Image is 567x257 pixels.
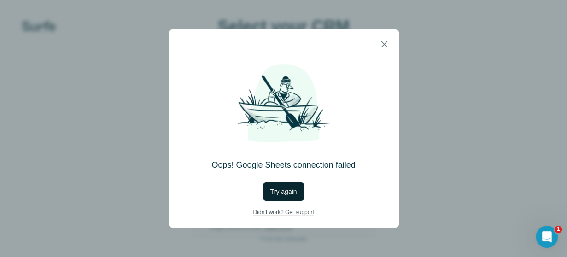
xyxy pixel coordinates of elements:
[228,48,339,158] img: Boat Illustration
[253,208,314,216] a: Didn’t work? Get support
[263,182,304,201] button: Try again
[536,226,558,248] iframe: Intercom live chat
[555,226,562,233] span: 1
[211,158,355,171] h4: Oops! Google Sheets connection failed
[270,187,297,196] span: Try again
